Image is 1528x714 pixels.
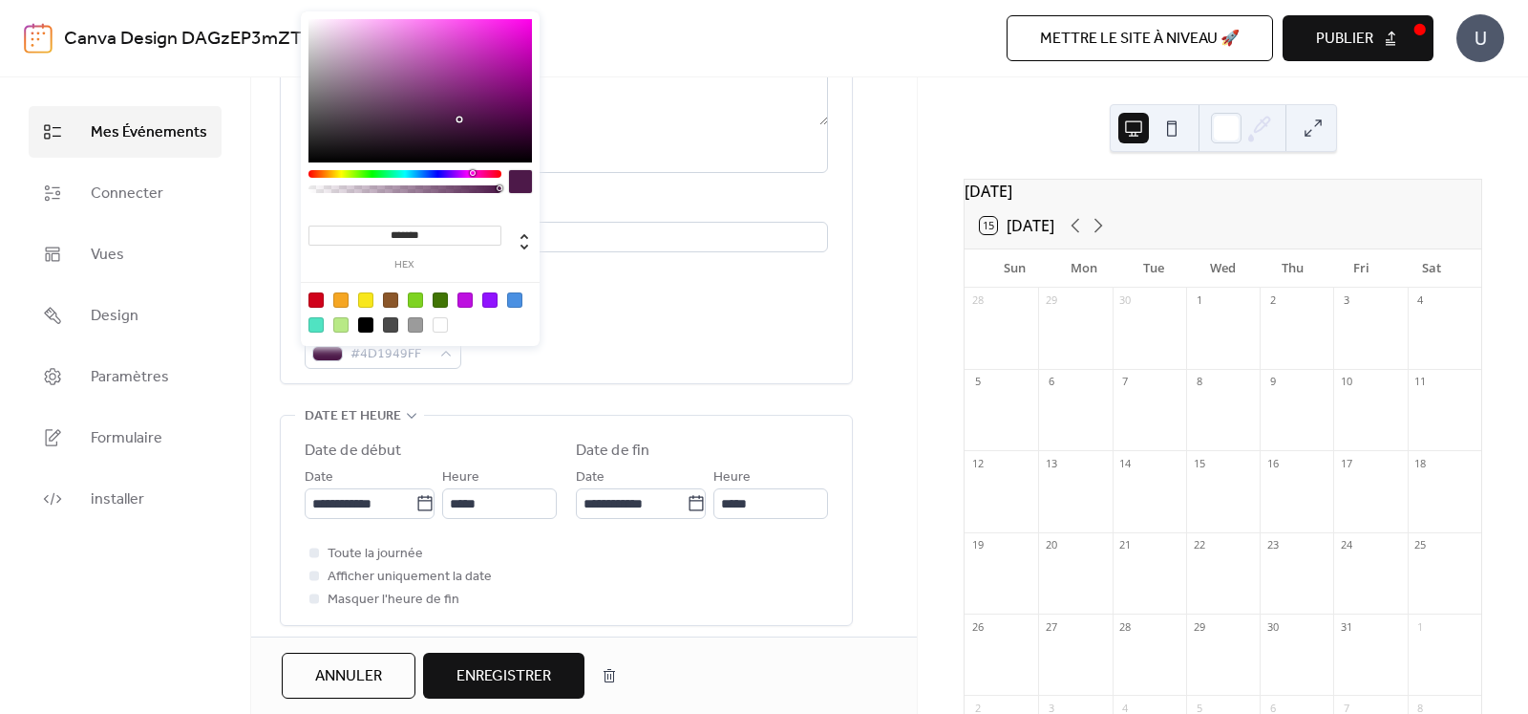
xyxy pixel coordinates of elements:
[91,183,163,206] span: Connecter
[1265,619,1280,634] div: 30
[1118,456,1133,470] div: 14
[1413,375,1428,389] div: 11
[1258,249,1327,288] div: Thu
[408,292,423,308] div: #7ED321
[305,466,333,489] span: Date
[29,228,222,280] a: Vues
[713,466,751,489] span: Heure
[1265,375,1280,389] div: 9
[1265,538,1280,552] div: 23
[91,121,207,144] span: Mes Événements
[29,167,222,219] a: Connecter
[1118,538,1133,552] div: 21
[408,317,423,333] div: #9B9B9B
[1413,456,1428,470] div: 18
[91,366,169,389] span: Paramètres
[1192,293,1206,308] div: 1
[1339,538,1353,552] div: 24
[305,196,824,219] div: Lieu
[333,292,349,308] div: #F5A623
[1044,456,1058,470] div: 13
[29,351,222,402] a: Paramètres
[1044,293,1058,308] div: 29
[305,440,401,463] div: Date de début
[308,317,324,333] div: #50E3C2
[282,653,415,699] button: Annuler
[1040,28,1240,51] span: Mettre le site à niveau 🚀
[91,244,124,267] span: Vues
[970,619,985,634] div: 26
[1007,15,1273,61] button: Mettre le site à niveau 🚀
[433,317,448,333] div: #FFFFFF
[970,456,985,470] div: 12
[1396,249,1466,288] div: Sat
[29,290,222,341] a: Design
[1456,14,1504,62] div: U
[358,317,373,333] div: #000000
[1265,456,1280,470] div: 16
[980,249,1050,288] div: Sun
[970,538,985,552] div: 19
[507,292,522,308] div: #4A90E2
[1316,28,1373,51] span: Publier
[328,566,492,589] span: Afficher uniquement la date
[442,466,479,489] span: Heure
[1192,619,1206,634] div: 29
[358,292,373,308] div: #F8E71C
[1339,293,1353,308] div: 3
[576,440,649,463] div: Date de fin
[91,305,138,328] span: Design
[1050,249,1119,288] div: Mon
[1118,249,1188,288] div: Tue
[482,292,498,308] div: #9013FE
[315,665,382,688] span: Annuler
[1118,375,1133,389] div: 7
[29,473,222,525] a: installer
[1339,375,1353,389] div: 10
[29,412,222,464] a: Formulaire
[91,488,144,511] span: installer
[333,317,349,333] div: #B8E986
[91,427,162,450] span: Formulaire
[1192,456,1206,470] div: 15
[1413,293,1428,308] div: 4
[1118,619,1133,634] div: 28
[328,589,459,612] span: Masquer l'heure de fin
[1044,619,1058,634] div: 27
[1044,538,1058,552] div: 20
[24,23,53,54] img: logo
[456,665,551,688] span: Enregistrer
[973,212,1061,239] button: 15[DATE]
[1327,249,1397,288] div: Fri
[308,260,501,270] label: hex
[457,292,473,308] div: #BD10E0
[308,292,324,308] div: #D0021B
[64,21,311,57] a: Canva Design DAGzEP3mZTk
[1413,538,1428,552] div: 25
[383,292,398,308] div: #8B572A
[1192,538,1206,552] div: 22
[1044,375,1058,389] div: 6
[423,653,584,699] button: Enregistrer
[1283,15,1433,61] button: Publier
[970,293,985,308] div: 28
[1413,619,1428,634] div: 1
[1192,375,1206,389] div: 8
[965,180,1481,203] div: [DATE]
[350,343,431,366] span: #4D1949FF
[433,292,448,308] div: #417505
[1339,619,1353,634] div: 31
[576,466,605,489] span: Date
[383,317,398,333] div: #4A4A4A
[328,543,423,566] span: Toute la journée
[305,405,401,428] span: Date et heure
[970,375,985,389] div: 5
[1339,456,1353,470] div: 17
[1265,293,1280,308] div: 2
[1188,249,1258,288] div: Wed
[1118,293,1133,308] div: 30
[29,106,222,158] a: Mes Événements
